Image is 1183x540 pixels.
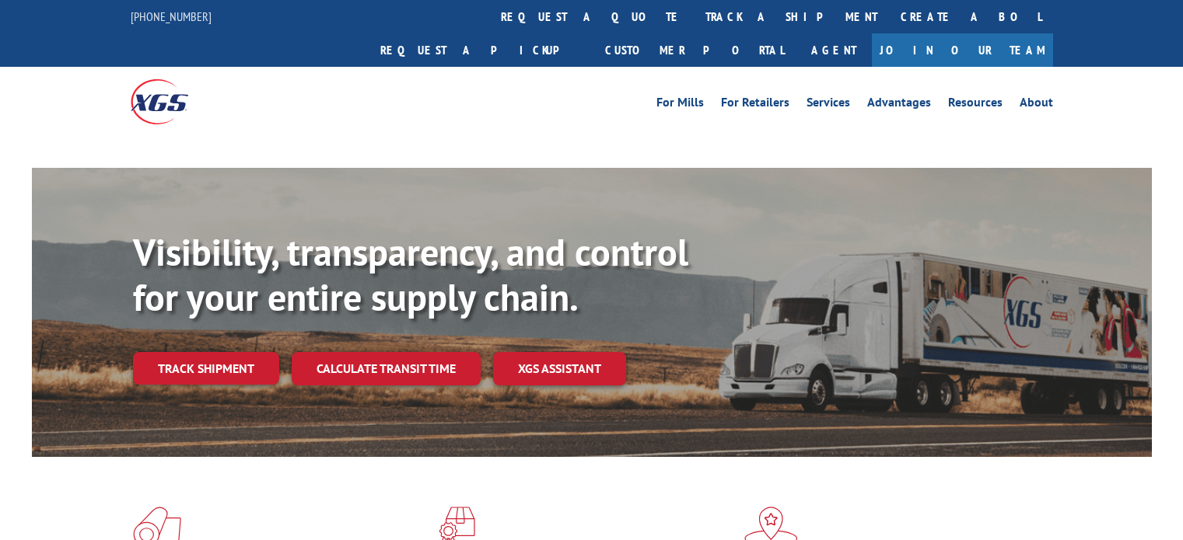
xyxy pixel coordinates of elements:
a: Track shipment [133,352,279,385]
a: Request a pickup [369,33,593,67]
a: Agent [796,33,872,67]
a: Join Our Team [872,33,1053,67]
a: Services [807,96,850,113]
a: Advantages [867,96,931,113]
a: [PHONE_NUMBER] [131,9,212,24]
b: Visibility, transparency, and control for your entire supply chain. [133,228,688,321]
a: Resources [948,96,1003,113]
a: For Mills [656,96,704,113]
a: About [1020,96,1053,113]
a: Customer Portal [593,33,796,67]
a: Calculate transit time [292,352,481,385]
a: XGS ASSISTANT [493,352,626,385]
a: For Retailers [721,96,789,113]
